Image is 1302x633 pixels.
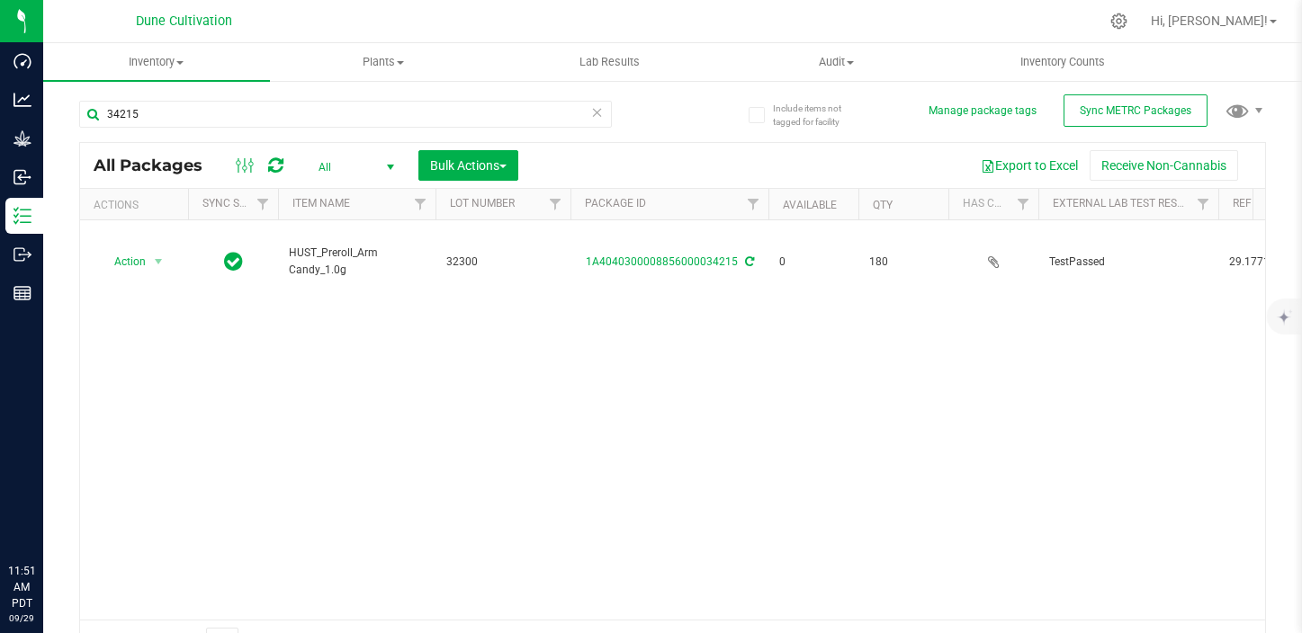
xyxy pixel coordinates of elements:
[585,197,646,210] a: Package ID
[591,101,604,124] span: Clear
[430,158,507,173] span: Bulk Actions
[289,245,425,279] span: HUST_Preroll_Arm Candy_1.0g
[969,150,1090,181] button: Export to Excel
[949,43,1176,81] a: Inventory Counts
[586,255,738,268] a: 1A4040300008856000034215
[497,43,723,81] a: Lab Results
[996,54,1129,70] span: Inventory Counts
[13,168,31,186] inline-svg: Inbound
[94,199,181,211] div: Actions
[783,199,837,211] a: Available
[948,189,1038,220] th: Has COA
[202,197,272,210] a: Sync Status
[8,611,35,625] p: 09/29
[873,199,893,211] a: Qty
[13,52,31,70] inline-svg: Dashboard
[43,54,270,70] span: Inventory
[79,101,612,128] input: Search Package ID, Item Name, SKU, Lot or Part Number...
[1064,94,1208,127] button: Sync METRC Packages
[773,102,863,129] span: Include items not tagged for facility
[779,254,848,271] span: 0
[1053,197,1194,210] a: External Lab Test Result
[1108,13,1130,30] div: Manage settings
[94,156,220,175] span: All Packages
[723,43,949,81] a: Audit
[18,489,72,543] iframe: Resource center
[271,54,496,70] span: Plants
[43,43,270,81] a: Inventory
[406,189,435,219] a: Filter
[13,245,31,263] inline-svg: Outbound
[739,189,768,219] a: Filter
[13,284,31,302] inline-svg: Reports
[541,189,570,219] a: Filter
[98,249,147,274] span: Action
[929,103,1037,119] button: Manage package tags
[136,13,232,29] span: Dune Cultivation
[1049,254,1208,271] span: TestPassed
[446,254,560,271] span: 32300
[723,54,948,70] span: Audit
[13,129,31,147] inline-svg: Grow
[869,254,938,271] span: 180
[1151,13,1268,28] span: Hi, [PERSON_NAME]!
[224,249,243,274] span: In Sync
[8,563,35,611] p: 11:51 AM PDT
[13,207,31,225] inline-svg: Inventory
[292,197,350,210] a: Item Name
[148,249,170,274] span: select
[742,255,754,268] span: Sync from Compliance System
[1009,189,1038,219] a: Filter
[450,197,515,210] a: Lot Number
[1080,104,1191,117] span: Sync METRC Packages
[248,189,278,219] a: Filter
[270,43,497,81] a: Plants
[1189,189,1218,219] a: Filter
[1090,150,1238,181] button: Receive Non-Cannabis
[555,54,664,70] span: Lab Results
[418,150,518,181] button: Bulk Actions
[13,91,31,109] inline-svg: Analytics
